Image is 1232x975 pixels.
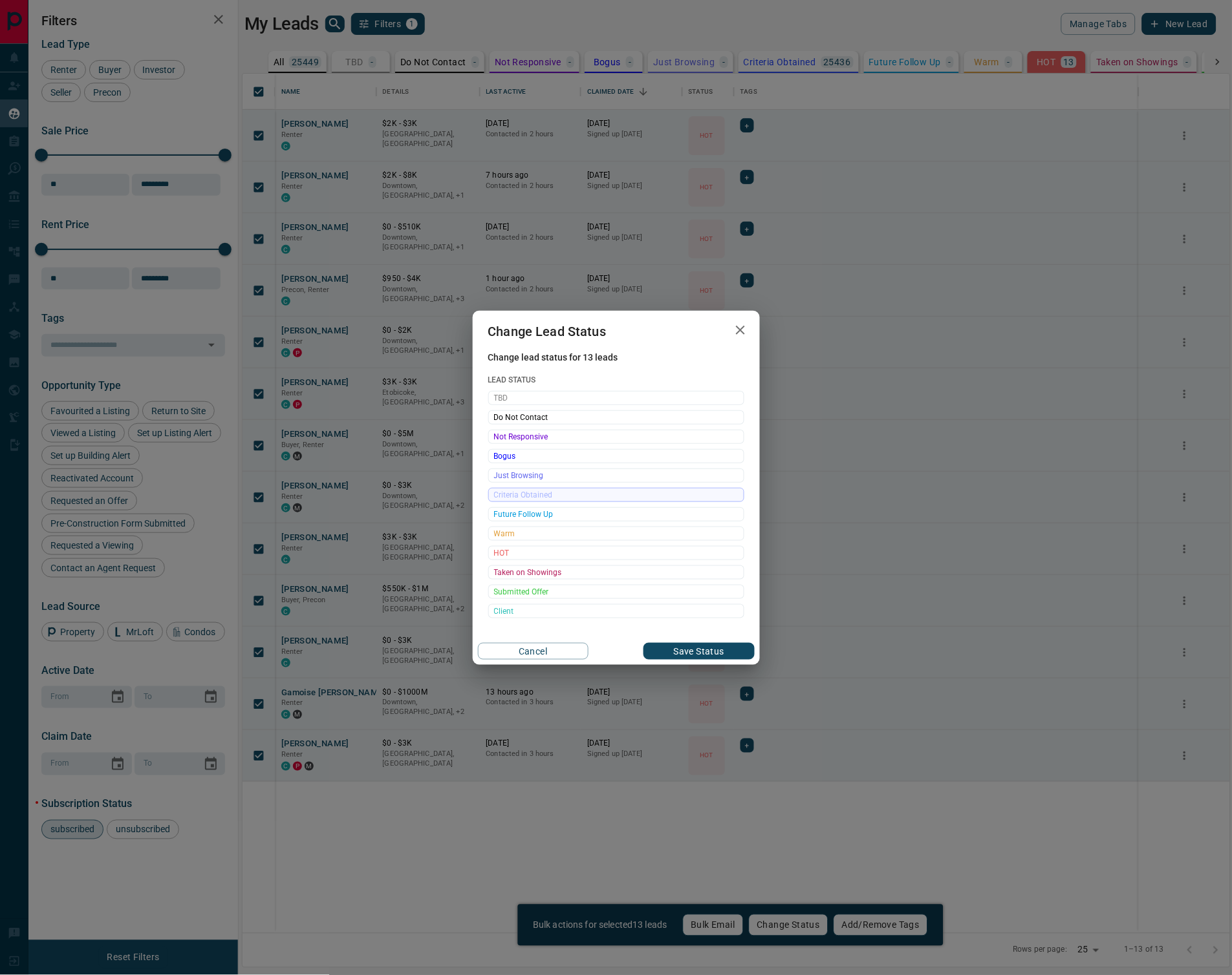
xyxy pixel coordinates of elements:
div: Submitted Offer [488,585,744,599]
span: HOT [494,547,739,560]
div: Just Browsing [488,468,744,483]
span: Just Browsing [494,469,739,482]
div: Not Responsive [488,430,744,444]
div: TBD [488,391,744,405]
span: Submitted Offer [494,585,739,598]
span: Warm [494,527,739,540]
div: HOT [488,546,744,560]
button: Cancel [478,643,589,660]
div: Taken on Showings [488,565,744,580]
span: Do Not Contact [494,411,739,424]
span: TBD [494,392,739,404]
div: Do Not Contact [488,410,744,425]
button: Save Status [643,643,754,660]
span: Lead Status [488,375,744,384]
span: Change lead status for 13 leads [488,352,744,362]
span: Bogus [494,450,739,463]
span: Taken on Showings [494,566,739,579]
div: Bogus [488,449,744,463]
span: Client [494,605,739,618]
span: Not Responsive [494,430,739,443]
div: Future Follow Up [488,507,744,521]
h2: Change Lead Status [473,311,622,352]
div: Warm [488,527,744,541]
div: Client [488,604,744,618]
span: Future Follow Up [494,508,739,521]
